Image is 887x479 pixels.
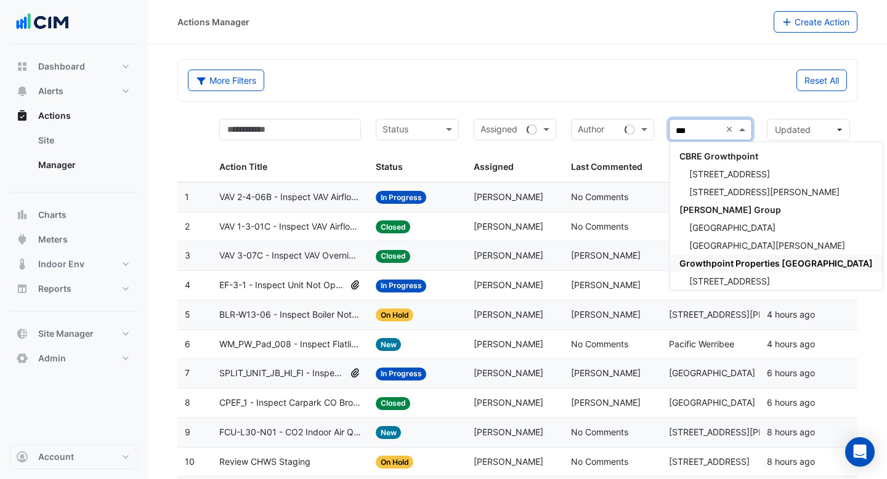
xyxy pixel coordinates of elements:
span: Meters [38,233,68,246]
span: No Comments [571,191,628,202]
button: Charts [10,203,138,227]
button: More Filters [188,70,264,91]
span: In Progress [376,280,427,292]
span: In Progress [376,368,427,380]
button: Account [10,445,138,469]
span: 9 [185,427,190,437]
span: 10 [185,456,195,467]
span: BLR-W13-06 - Inspect Boiler Not Operating [219,308,361,322]
span: Closed [376,250,411,263]
app-icon: Dashboard [16,60,28,73]
span: New [376,426,402,439]
span: 5 [185,309,190,320]
span: CBRE Growthpoint [679,151,758,161]
span: On Hold [376,456,414,469]
div: Open Intercom Messenger [845,437,875,467]
button: Meters [10,227,138,252]
span: [STREET_ADDRESS] [689,276,770,286]
span: [PERSON_NAME] [474,221,543,231]
span: 4 [185,280,190,290]
span: Dashboard [38,60,85,73]
span: [STREET_ADDRESS][PERSON_NAME] [669,427,819,437]
span: 2025-10-10T16:41:16.168 [767,427,815,437]
span: 2 [185,221,190,231]
span: No Comments [571,456,628,467]
span: [PERSON_NAME] [474,368,543,378]
span: Updated [775,124,811,135]
span: No Comments [571,427,628,437]
span: 8 [185,397,190,408]
span: Actions [38,110,71,122]
span: Pacific Werribee [669,339,734,349]
span: 7 [185,368,190,378]
span: [PERSON_NAME] [571,397,641,408]
span: [GEOGRAPHIC_DATA] [689,222,776,233]
app-icon: Admin [16,352,28,364]
span: Review CHWS Staging [219,455,310,469]
span: Action Title [219,161,267,172]
span: EF-3-1 - Inspect Unit Not Operating [219,278,346,292]
span: Account [38,451,74,463]
span: CPEF_1 - Inspect Carpark CO Broken Sensor [219,396,361,410]
button: Reset All [796,70,847,91]
span: [STREET_ADDRESS] [669,456,750,467]
span: [PERSON_NAME] Group [679,204,781,215]
app-icon: Actions [16,110,28,122]
span: Assigned [474,161,514,172]
span: Last Commented [571,161,642,172]
div: Actions [10,128,138,182]
span: Charts [38,209,67,221]
a: Site [28,128,138,153]
app-icon: Charts [16,209,28,221]
a: Manager [28,153,138,177]
button: Updated [767,119,850,140]
app-icon: Reports [16,283,28,295]
span: Admin [38,352,66,364]
span: [GEOGRAPHIC_DATA] [669,397,755,408]
span: 2025-10-10T20:26:40.158 [767,339,815,349]
span: Reports [38,283,71,295]
div: Actions Manager [177,15,249,28]
span: Closed [376,220,411,233]
button: Alerts [10,79,138,103]
span: [PERSON_NAME] [474,250,543,260]
span: FCU-L30-N01 - CO2 Indoor Air Quality Compliance (KPI) [219,425,361,440]
button: Admin [10,346,138,371]
span: [GEOGRAPHIC_DATA] [669,368,755,378]
span: [PERSON_NAME] [474,309,543,320]
span: Closed [376,397,411,410]
span: 6 [185,339,190,349]
span: 2025-10-10T17:37:18.218 [767,397,815,408]
span: Alerts [38,85,63,97]
span: [PERSON_NAME] [571,309,641,320]
span: 2025-10-10T17:39:17.612 [767,368,815,378]
button: Actions [10,103,138,128]
span: No Comments [571,339,628,349]
span: [GEOGRAPHIC_DATA][PERSON_NAME] [689,240,845,251]
span: [PERSON_NAME] [474,280,543,290]
span: WM_PW_Pad_008 - Inspect Flatlined Water Sub-Meter [219,337,361,352]
img: Company Logo [15,10,70,34]
app-icon: Site Manager [16,328,28,340]
span: [PERSON_NAME] [474,191,543,202]
span: On Hold [376,308,414,321]
span: Clear [726,123,736,137]
span: Status [376,161,403,172]
span: SPLIT_UNIT_JB_HI_FI - Inspect Unit Fail [219,366,346,380]
button: Create Action [774,11,858,33]
button: Indoor Env [10,252,138,276]
span: [PERSON_NAME] [571,368,641,378]
span: [PERSON_NAME] [474,397,543,408]
span: Site Manager [38,328,94,340]
span: 2025-10-10T11:02:20.835 [767,309,815,320]
span: VAV 1-3-01C - Inspect VAV Airflow Faulty Sensor [219,220,361,234]
button: Dashboard [10,54,138,79]
span: [STREET_ADDRESS] [689,169,770,179]
span: 1 [185,191,189,202]
span: [STREET_ADDRESS][PERSON_NAME] [669,309,819,320]
app-icon: Meters [16,233,28,246]
span: Indoor Env [38,258,84,270]
span: [PERSON_NAME] [474,427,543,437]
span: [PERSON_NAME] [474,339,543,349]
span: [PERSON_NAME] [571,250,641,260]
